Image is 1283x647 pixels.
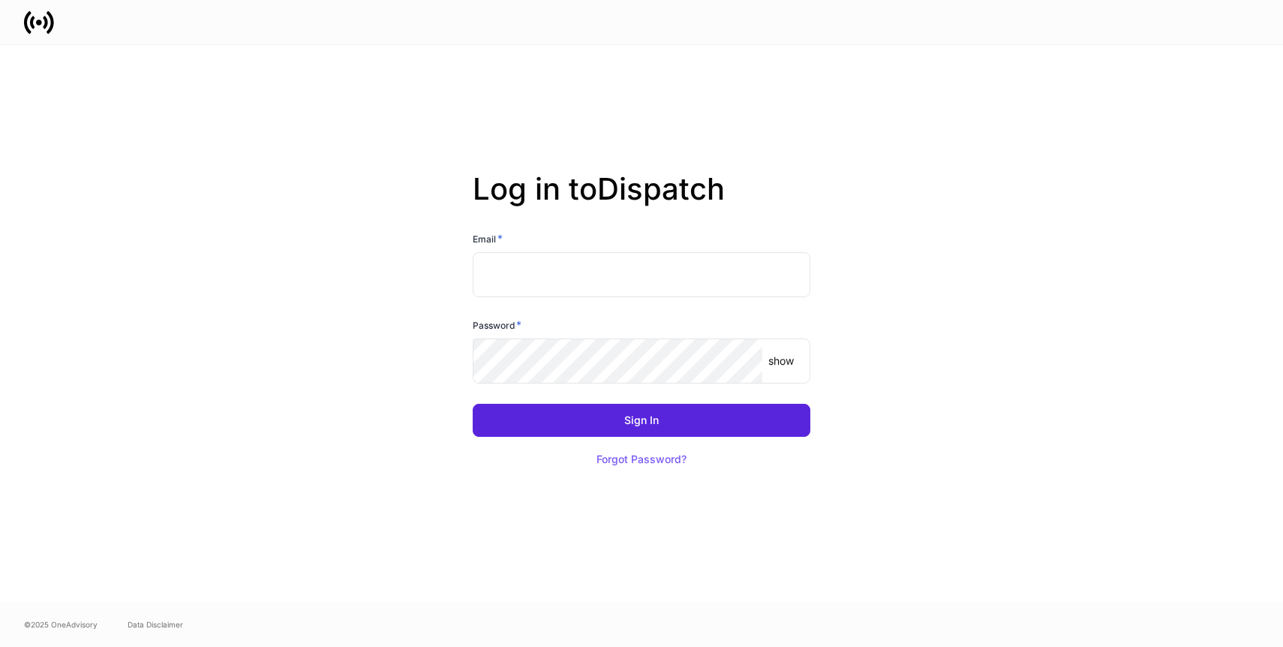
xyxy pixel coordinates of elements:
[128,618,183,630] a: Data Disclaimer
[473,231,503,246] h6: Email
[578,443,705,476] button: Forgot Password?
[473,171,810,231] h2: Log in to Dispatch
[624,415,659,426] div: Sign In
[24,618,98,630] span: © 2025 OneAdvisory
[473,404,810,437] button: Sign In
[596,454,687,465] div: Forgot Password?
[473,317,521,333] h6: Password
[768,354,794,369] p: show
